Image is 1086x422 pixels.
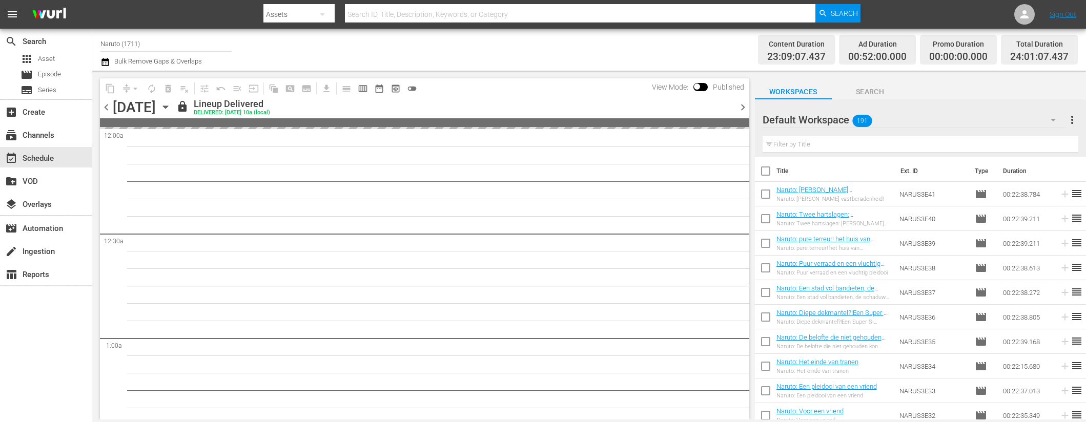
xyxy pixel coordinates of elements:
div: Ad Duration [848,37,907,51]
svg: Add to Schedule [1059,213,1071,224]
span: lock [176,100,189,113]
div: Naruto: Puur verraad en een vluchtig pleidooi [776,269,892,276]
td: 00:22:38.272 [999,280,1055,305]
span: VOD [5,175,17,187]
td: 00:22:39.168 [999,329,1055,354]
svg: Add to Schedule [1059,238,1071,249]
div: [DATE] [113,99,156,116]
span: Clear Lineup [176,80,193,97]
span: Episode [38,69,61,79]
a: Naruto: Een pleidooi van een vriend [776,383,877,390]
th: Title [776,157,894,185]
span: Episode [21,69,33,81]
span: Create Search Block [282,80,298,97]
a: Sign Out [1050,10,1076,18]
span: View Backup [387,80,404,97]
span: Schedule [5,152,17,164]
span: Search [5,35,17,48]
span: Create [5,106,17,118]
td: 00:22:38.613 [999,256,1055,280]
td: 00:22:37.013 [999,378,1055,403]
span: Toggle to switch from Published to Draft view. [693,83,701,90]
span: Search [832,86,909,98]
span: reorder [1071,409,1083,421]
svg: Add to Schedule [1059,188,1071,200]
span: Ingestion [5,245,17,258]
span: chevron_left [100,101,113,114]
span: Episode [975,213,987,225]
span: Copy Lineup [102,80,118,97]
span: Episode [975,262,987,274]
td: NARUS3E39 [895,231,970,256]
span: date_range_outlined [374,83,384,94]
span: Customize Events [193,78,213,98]
span: Episode [975,409,987,421]
span: reorder [1071,384,1083,396]
span: calendar_view_week_outlined [358,83,368,94]
th: Type [969,157,997,185]
span: Workspaces [755,86,832,98]
td: 00:22:38.784 [999,182,1055,206]
td: NARUS3E36 [895,305,970,329]
div: Naruto: pure terreur! het huis van [PERSON_NAME]! [776,245,892,251]
span: Asset [21,53,33,65]
span: Published [708,83,749,91]
img: ans4CAIJ8jUAAAAAAAAAAAAAAAAAAAAAAAAgQb4GAAAAAAAAAAAAAAAAAAAAAAAAJMjXAAAAAAAAAAAAAAAAAAAAAAAAgAT5G... [25,3,74,27]
div: DELIVERED: [DATE] 10a (local) [194,110,270,116]
a: Naruto: Voor een vriend [776,407,844,415]
svg: Add to Schedule [1059,410,1071,421]
span: toggle_off [407,83,417,94]
span: Bulk Remove Gaps & Overlaps [113,57,202,65]
div: Default Workspace [763,105,1066,134]
span: more_vert [1066,114,1078,126]
span: reorder [1071,212,1083,224]
div: Naruto: Twee hartslagen: [PERSON_NAME] valkuil [776,220,892,227]
span: reorder [1071,261,1083,273]
span: Day Calendar View [335,78,355,98]
span: Overlays [5,198,17,210]
td: NARUS3E38 [895,256,970,280]
a: Naruto: [PERSON_NAME] vastberadenheid! [776,186,852,201]
a: Naruto: pure terreur! het huis van [PERSON_NAME]! [776,235,874,250]
span: chevron_right [736,101,749,114]
span: Fill episodes with ad slates [229,80,245,97]
div: Total Duration [1010,37,1069,51]
svg: Add to Schedule [1059,361,1071,372]
span: 24:01:07.437 [1010,51,1069,63]
span: Episode [975,237,987,249]
span: Download as CSV [315,78,335,98]
span: reorder [1071,310,1083,323]
a: Naruto: Diepe dekmantel?!Een Super S-Ranked missie! [776,309,890,324]
span: reorder [1071,286,1083,298]
span: Refresh All Search Blocks [262,78,282,98]
a: Naruto: Puur verraad en een vluchtig pleidooi [776,260,885,275]
span: Episode [975,286,987,299]
span: Series [21,84,33,96]
svg: Add to Schedule [1059,311,1071,323]
td: 00:22:39.211 [999,231,1055,256]
span: Episode [975,360,987,372]
td: 00:22:38.805 [999,305,1055,329]
span: Reports [5,268,17,281]
span: Asset [38,54,55,64]
td: NARUS3E37 [895,280,970,305]
span: Episode [975,335,987,348]
span: reorder [1071,187,1083,200]
div: Naruto: Het einde van tranen [776,368,858,374]
a: Naruto: Een stad vol bandieten, de schaduw van de Fuma Clan [776,284,878,300]
span: reorder [1071,360,1083,372]
div: Content Duration [767,37,826,51]
span: Select an event to delete [160,80,176,97]
span: Create Series Block [298,80,315,97]
span: 00:00:00.000 [929,51,988,63]
span: Automation [5,222,17,235]
td: NARUS3E34 [895,354,970,378]
td: NARUS3E33 [895,378,970,403]
span: Search [831,4,858,23]
span: reorder [1071,335,1083,347]
button: more_vert [1066,108,1078,132]
div: Naruto: Diepe dekmantel?!Een Super S-Ranked missie! [776,319,892,325]
td: NARUS3E40 [895,206,970,231]
div: Naruto: [PERSON_NAME] vastberadenheid! [776,196,892,202]
th: Duration [997,157,1058,185]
